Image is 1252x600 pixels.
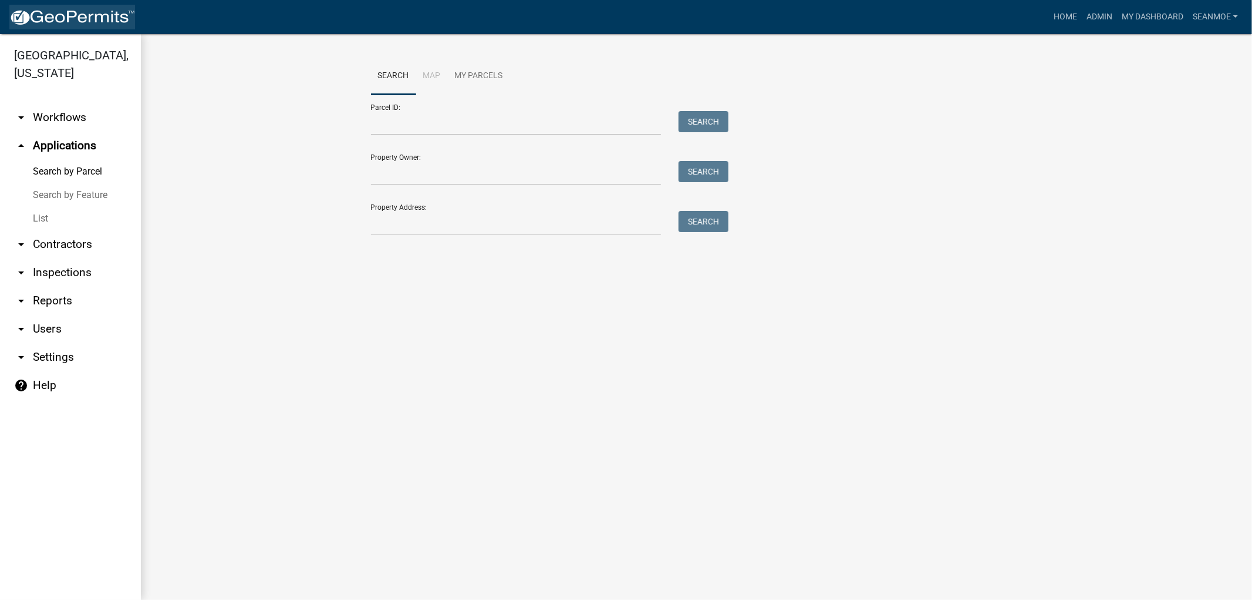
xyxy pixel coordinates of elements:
[1188,6,1243,28] a: SeanMoe
[448,58,510,95] a: My Parcels
[14,110,28,125] i: arrow_drop_down
[14,350,28,364] i: arrow_drop_down
[1117,6,1188,28] a: My Dashboard
[371,58,416,95] a: Search
[14,266,28,280] i: arrow_drop_down
[679,111,728,132] button: Search
[14,294,28,308] i: arrow_drop_down
[1049,6,1082,28] a: Home
[14,139,28,153] i: arrow_drop_up
[14,237,28,252] i: arrow_drop_down
[14,322,28,336] i: arrow_drop_down
[679,211,728,232] button: Search
[679,161,728,182] button: Search
[14,378,28,393] i: help
[1082,6,1117,28] a: Admin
